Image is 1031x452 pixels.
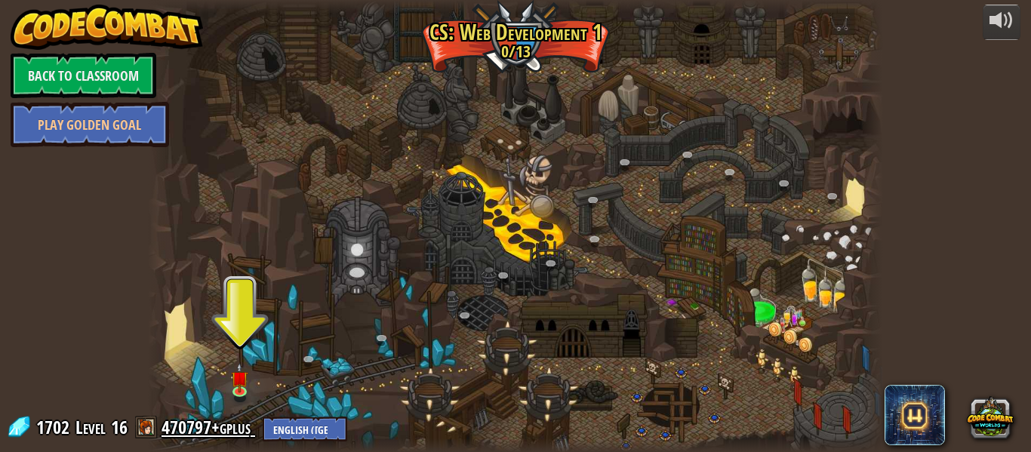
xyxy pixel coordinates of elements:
button: Adjust volume [983,5,1020,40]
img: level-banner-unstarted.png [232,363,249,392]
img: CodeCombat - Learn how to code by playing a game [11,5,204,50]
span: Level [75,415,106,440]
a: Back to Classroom [11,53,156,98]
span: 1702 [36,415,74,439]
span: 16 [111,415,128,439]
a: 470797+gplus [162,415,255,439]
a: Play Golden Goal [11,102,169,147]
